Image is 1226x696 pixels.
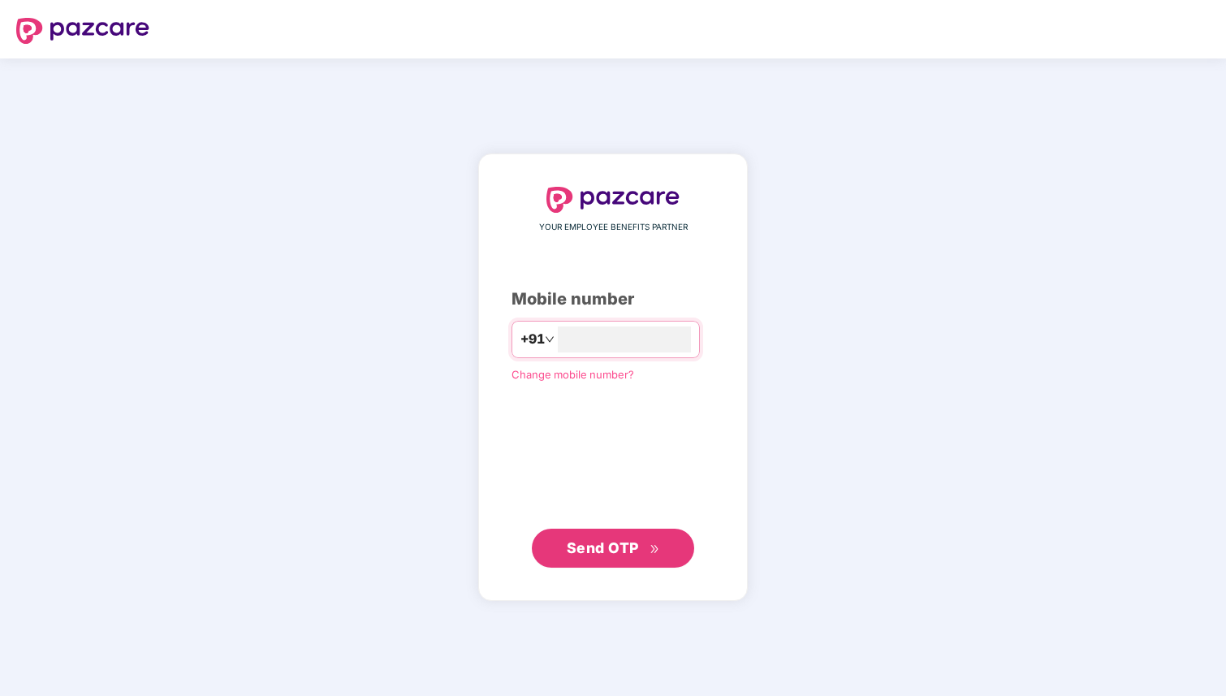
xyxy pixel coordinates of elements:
[539,221,688,234] span: YOUR EMPLOYEE BENEFITS PARTNER
[512,368,634,381] a: Change mobile number?
[650,544,660,555] span: double-right
[546,187,680,213] img: logo
[520,329,545,349] span: +91
[512,287,714,312] div: Mobile number
[545,335,555,344] span: down
[16,18,149,44] img: logo
[567,539,639,556] span: Send OTP
[532,529,694,568] button: Send OTPdouble-right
